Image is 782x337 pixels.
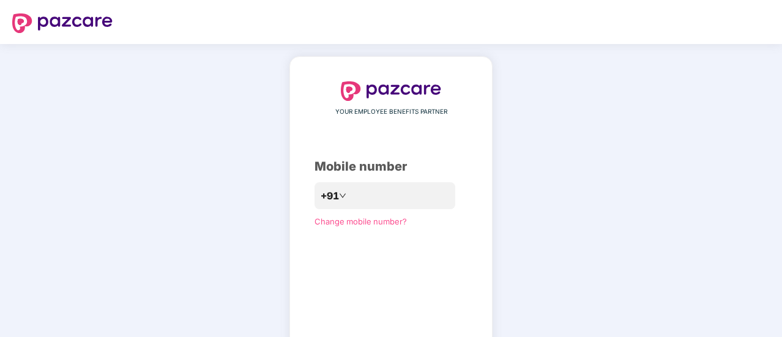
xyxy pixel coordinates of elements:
[341,81,441,101] img: logo
[315,157,467,176] div: Mobile number
[339,192,346,199] span: down
[315,217,407,226] a: Change mobile number?
[321,188,339,204] span: +91
[335,107,447,117] span: YOUR EMPLOYEE BENEFITS PARTNER
[12,13,113,33] img: logo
